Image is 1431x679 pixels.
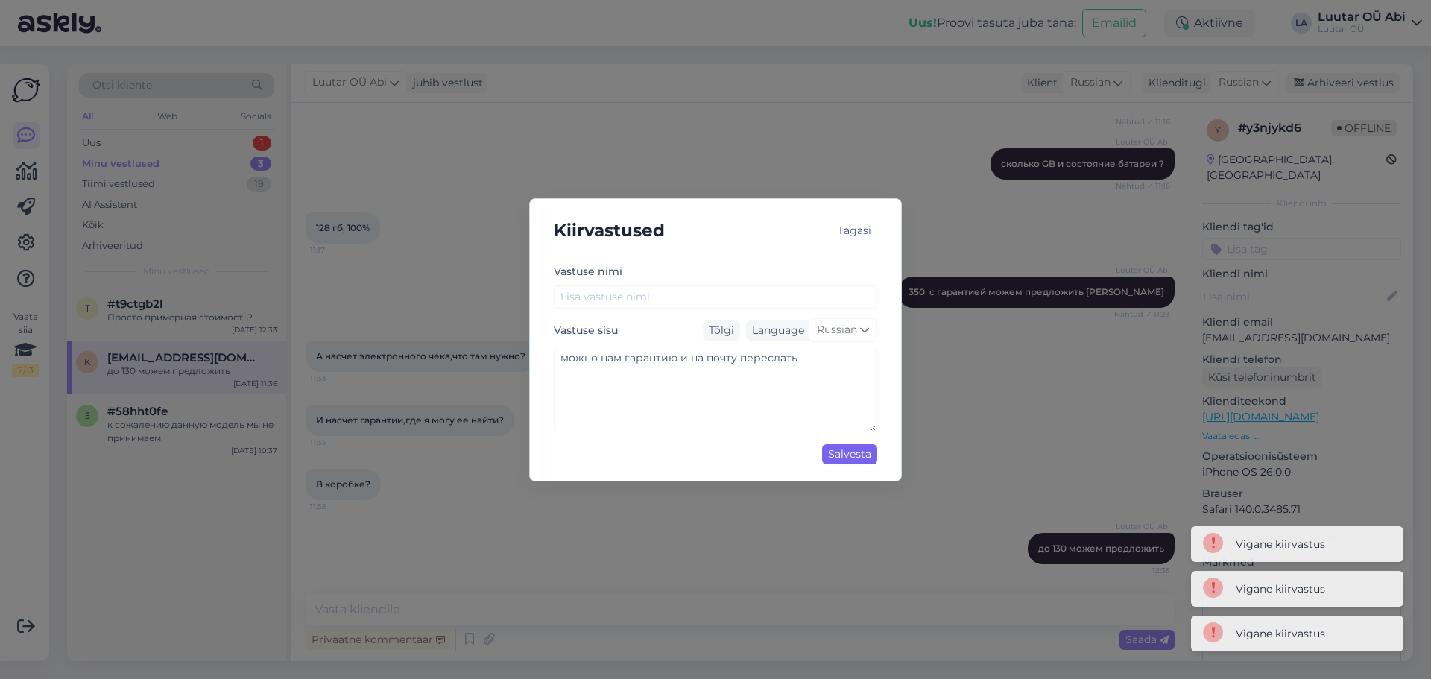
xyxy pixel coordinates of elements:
input: Lisa vastuse nimi [554,285,877,309]
label: Vastuse sisu [554,323,618,338]
div: Language [746,323,804,338]
div: Tõlgi [703,320,740,341]
label: Vastuse nimi [554,264,622,280]
div: Tagasi [832,221,877,241]
span: Russian [817,322,857,338]
textarea: можно нам гарантию и на почту переслать [554,347,877,432]
h5: Kiirvastused [554,217,665,244]
div: Salvesta [822,444,877,464]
